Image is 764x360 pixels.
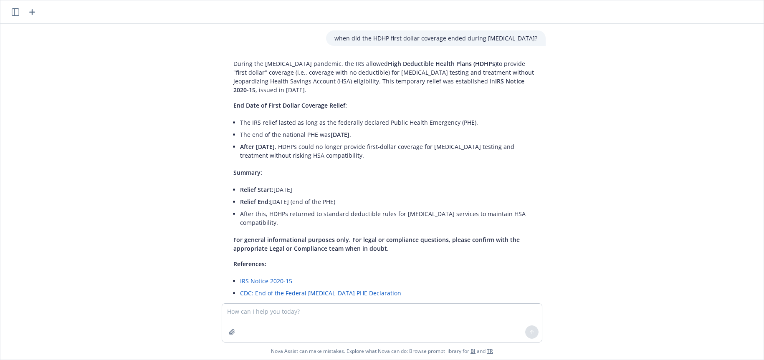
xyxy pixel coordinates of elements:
[233,260,266,268] span: References:
[233,101,347,109] span: End Date of First Dollar Coverage Relief:
[240,141,537,161] li: , HDHPs could no longer provide first-dollar coverage for [MEDICAL_DATA] testing and treatment wi...
[240,208,537,229] li: After this, HDHPs returned to standard deductible rules for [MEDICAL_DATA] services to maintain H...
[233,169,262,176] span: Summary:
[240,143,275,151] span: After [DATE]
[240,128,537,141] li: The end of the national PHE was .
[233,59,537,94] p: During the [MEDICAL_DATA] pandemic, the IRS allowed to provide "first dollar" coverage (i.e., cov...
[334,34,537,43] p: when did the HDHP first dollar coverage ended during [MEDICAL_DATA]?
[240,196,537,208] li: [DATE] (end of the PHE)
[233,236,520,252] span: For general informational purposes only. For legal or compliance questions, please confirm with t...
[240,186,273,194] span: Relief Start:
[471,347,476,355] a: BI
[487,347,493,355] a: TR
[271,342,493,360] span: Nova Assist can make mistakes. Explore what Nova can do: Browse prompt library for and
[331,131,349,138] span: [DATE]
[240,184,537,196] li: [DATE]
[240,289,401,297] a: CDC: End of the Federal [MEDICAL_DATA] PHE Declaration
[240,198,270,206] span: Relief End:
[240,116,537,128] li: The IRS relief lasted as long as the federally declared Public Health Emergency (PHE).
[240,277,292,285] a: IRS Notice 2020-15
[388,60,497,68] span: High Deductible Health Plans (HDHPs)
